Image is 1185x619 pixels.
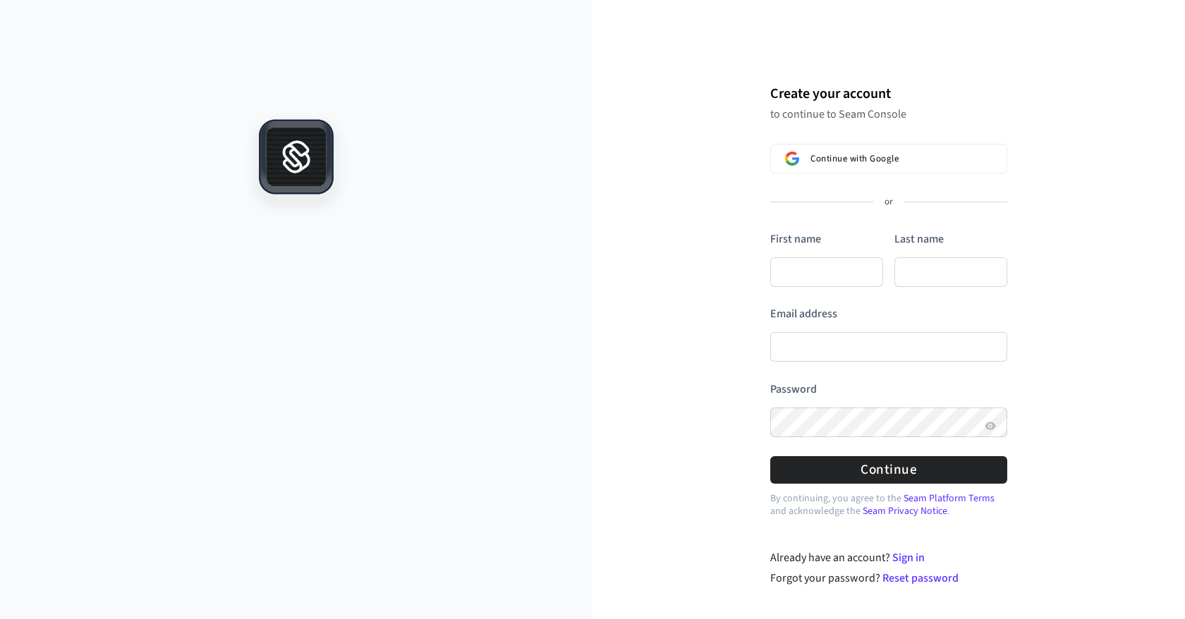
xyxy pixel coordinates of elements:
[770,492,1007,517] p: By continuing, you agree to the and acknowledge the .
[770,570,1008,587] div: Forgot your password?
[785,152,799,166] img: Sign in with Google
[770,107,1007,121] p: to continue to Seam Console
[770,83,1007,104] h1: Create your account
[810,153,899,164] span: Continue with Google
[770,231,821,247] label: First name
[863,504,947,518] a: Seam Privacy Notice
[892,550,925,565] a: Sign in
[770,306,837,321] label: Email address
[982,417,999,434] button: Show password
[894,231,944,247] label: Last name
[770,549,1008,566] div: Already have an account?
[770,381,817,397] label: Password
[882,570,959,586] a: Reset password
[904,491,995,505] a: Seam Platform Terms
[770,456,1007,484] button: Continue
[770,144,1007,173] button: Sign in with GoogleContinue with Google
[885,196,893,209] p: or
